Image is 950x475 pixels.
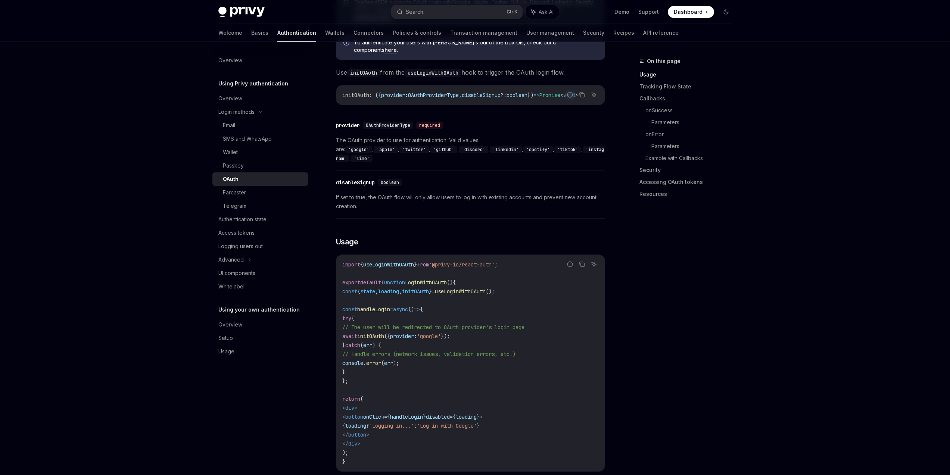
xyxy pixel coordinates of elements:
[342,378,348,384] span: };
[348,431,366,438] span: button
[589,259,599,269] button: Ask AI
[507,9,518,15] span: Ctrl K
[212,280,308,293] a: Whitelabel
[212,266,308,280] a: UI components
[212,172,308,186] a: OAuth
[392,5,522,19] button: Search...CtrlK
[639,93,738,104] a: Callbacks
[647,57,680,66] span: On this page
[342,315,351,322] span: try
[406,7,427,16] div: Search...
[441,333,450,340] span: });
[360,279,381,286] span: default
[417,333,441,340] span: 'google'
[218,107,255,116] div: Login methods
[613,24,634,42] a: Recipes
[638,8,659,16] a: Support
[277,24,316,42] a: Authentication
[342,422,345,429] span: {
[414,422,417,429] span: :
[218,79,288,88] h5: Using Privy authentication
[539,8,554,16] span: Ask AI
[393,24,441,42] a: Policies & controls
[523,146,553,153] code: 'spotify'
[345,342,360,349] span: catch
[336,179,375,186] div: disableSignup
[563,92,575,99] span: void
[342,449,348,456] span: );
[212,331,308,345] a: Setup
[416,122,443,129] div: required
[212,132,308,146] a: SMS and WhatsApp
[351,315,354,322] span: {
[218,56,242,65] div: Overview
[575,92,578,99] span: >
[462,92,501,99] span: disableSignup
[417,261,429,268] span: from
[429,288,432,295] span: }
[577,259,587,269] button: Copy the contents from the code block
[651,116,738,128] a: Parameters
[372,342,381,349] span: ) {
[435,288,486,295] span: useLoginWithOAuth
[450,24,517,42] a: Transaction management
[218,282,244,291] div: Whitelabel
[560,92,563,99] span: <
[420,306,423,313] span: {
[369,92,381,99] span: : ({
[342,369,345,375] span: }
[212,345,308,358] a: Usage
[363,413,384,420] span: onClick
[345,422,366,429] span: loading
[212,146,308,159] a: Wallet
[378,288,399,295] span: loading
[408,306,414,313] span: ()
[405,92,408,99] span: :
[218,255,244,264] div: Advanced
[342,360,363,366] span: console
[402,288,429,295] span: initOAuth
[374,146,398,153] code: 'apple'
[218,334,233,343] div: Setup
[218,215,267,224] div: Authentication state
[342,279,360,286] span: export
[212,54,308,67] a: Overview
[223,161,244,170] div: Passkey
[363,342,372,349] span: err
[336,193,605,211] span: If set to true, the OAuth flow will only allow users to log in with existing accounts and prevent...
[223,121,235,130] div: Email
[223,134,272,143] div: SMS and WhatsApp
[390,333,417,340] span: provider:
[218,269,255,278] div: UI components
[393,360,399,366] span: );
[645,104,738,116] a: onSuccess
[668,6,714,18] a: Dashboard
[674,8,703,16] span: Dashboard
[347,69,380,77] code: initOAuth
[366,422,369,429] span: ?
[405,279,447,286] span: LoginWithOAuth
[360,288,375,295] span: state
[212,213,308,226] a: Authentication state
[342,396,360,402] span: return
[589,90,599,100] button: Ask AI
[218,305,300,314] h5: Using your own authentication
[390,413,423,420] span: handleLogin
[565,259,575,269] button: Report incorrect code
[526,24,574,42] a: User management
[342,458,345,465] span: }
[218,347,234,356] div: Usage
[490,146,522,153] code: 'linkedin'
[450,413,453,420] span: =
[342,404,345,411] span: <
[408,92,459,99] span: OAuthProviderType
[426,413,450,420] span: disabled
[342,288,357,295] span: const
[384,47,397,53] a: here
[539,92,560,99] span: Promise
[381,279,405,286] span: function
[639,164,738,176] a: Security
[212,159,308,172] a: Passkey
[342,324,524,331] span: // The user will be redirected to OAuth provider's login page
[348,440,357,447] span: div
